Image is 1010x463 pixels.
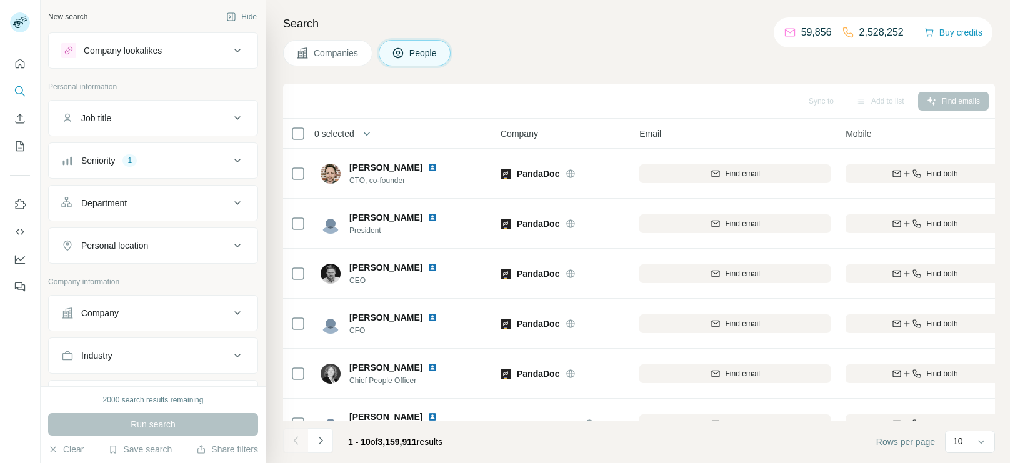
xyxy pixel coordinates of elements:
span: [PERSON_NAME] [349,361,422,374]
span: Chief People Officer [349,375,452,386]
img: Avatar [321,364,341,384]
div: Company [81,307,119,319]
span: [PERSON_NAME] [349,261,422,274]
span: Mobile [846,127,871,140]
button: Enrich CSV [10,107,30,130]
button: Find both [846,264,1004,283]
img: LinkedIn logo [427,412,437,422]
div: Department [81,197,127,209]
span: CTO, co-founder [349,175,452,186]
span: Find both [927,318,958,329]
div: Job title [81,112,111,124]
img: LinkedIn logo [427,312,437,322]
img: Logo of PandaDoc [501,319,511,329]
img: LinkedIn logo [427,162,437,172]
img: Avatar [321,264,341,284]
button: Hide [217,7,266,26]
button: Personal location [49,231,257,261]
p: Company information [48,276,258,287]
p: 59,856 [801,25,832,40]
span: 1 - 10 [348,437,371,447]
span: 0 selected [314,127,354,140]
span: [PERSON_NAME] [349,161,422,174]
button: Feedback [10,276,30,298]
div: Company lookalikes [84,44,162,57]
button: Clear [48,443,84,456]
img: LinkedIn logo [427,262,437,272]
div: Seniority [81,154,115,167]
button: HQ location [49,383,257,413]
span: Find both [927,418,958,429]
button: Use Surfe on LinkedIn [10,193,30,216]
span: People [409,47,438,59]
img: Avatar [321,414,341,434]
span: Find email [726,218,760,229]
span: of [371,437,378,447]
div: New search [48,11,87,22]
div: 2000 search results remaining [103,394,204,406]
img: LinkedIn logo [427,212,437,222]
span: results [348,437,442,447]
img: Logo of PandaDoc [501,169,511,179]
div: Personal location [81,239,148,252]
button: Navigate to next page [308,428,333,453]
span: Company [501,127,538,140]
img: Avatar [321,214,341,234]
button: Company lookalikes [49,36,257,66]
img: Avatar [321,164,341,184]
span: [PERSON_NAME] [349,211,422,224]
img: Avatar [321,314,341,334]
button: Seniority1 [49,146,257,176]
button: Find email [639,164,831,183]
span: Find both [927,218,958,229]
img: Logo of PandaDoc [501,369,511,379]
p: Personal information [48,81,258,92]
span: PandaDoc [517,217,559,230]
span: Find email [726,418,760,429]
button: Search [10,80,30,102]
span: Find email [726,368,760,379]
span: Find email [726,268,760,279]
span: Email [639,127,661,140]
div: 1 [122,155,137,166]
span: Procore Technologies [517,417,578,430]
button: Find email [639,314,831,333]
span: Find email [726,168,760,179]
span: PandaDoc [517,367,559,380]
p: 2,528,252 [859,25,904,40]
span: Companies [314,47,359,59]
button: Job title [49,103,257,133]
span: President [349,225,452,236]
span: [PERSON_NAME] [349,311,422,324]
button: My lists [10,135,30,157]
span: Find both [927,168,958,179]
span: CEO [349,275,452,286]
img: Logo of PandaDoc [501,269,511,279]
button: Find email [639,214,831,233]
span: PandaDoc [517,317,559,330]
button: Find both [846,164,1004,183]
span: 3,159,911 [378,437,417,447]
button: Find both [846,414,1004,433]
button: Find email [639,414,831,433]
span: Find email [726,318,760,329]
span: Find both [927,368,958,379]
button: Use Surfe API [10,221,30,243]
span: [PERSON_NAME] [349,411,422,423]
img: Logo of Procore Technologies [501,419,511,429]
button: Buy credits [924,24,982,41]
button: Find both [846,214,1004,233]
button: Share filters [196,443,258,456]
span: Find both [927,268,958,279]
h4: Search [283,15,995,32]
button: Industry [49,341,257,371]
span: CFO [349,325,452,336]
button: Save search [108,443,172,456]
img: LinkedIn logo [427,362,437,372]
img: Logo of PandaDoc [501,219,511,229]
span: PandaDoc [517,267,559,280]
div: Industry [81,349,112,362]
button: Find both [846,314,1004,333]
button: Find both [846,364,1004,383]
button: Find email [639,264,831,283]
